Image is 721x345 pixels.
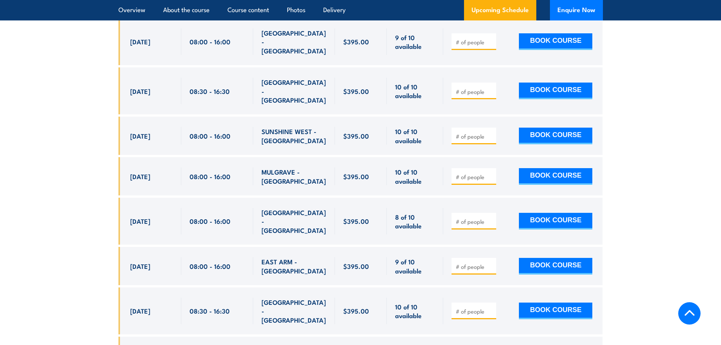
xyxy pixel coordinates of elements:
[262,28,327,55] span: [GEOGRAPHIC_DATA] - [GEOGRAPHIC_DATA]
[395,257,435,275] span: 9 of 10 available
[343,306,369,315] span: $395.00
[190,306,230,315] span: 08:30 - 16:30
[130,37,150,46] span: [DATE]
[190,131,230,140] span: 08:00 - 16:00
[519,213,592,229] button: BOOK COURSE
[343,131,369,140] span: $395.00
[130,131,150,140] span: [DATE]
[262,167,327,185] span: MULGRAVE - [GEOGRAPHIC_DATA]
[456,218,494,225] input: # of people
[456,308,494,315] input: # of people
[130,306,150,315] span: [DATE]
[343,262,369,270] span: $395.00
[190,262,230,270] span: 08:00 - 16:00
[395,33,435,51] span: 9 of 10 available
[190,217,230,225] span: 08:00 - 16:00
[343,172,369,181] span: $395.00
[456,133,494,140] input: # of people
[519,303,592,319] button: BOOK COURSE
[519,168,592,185] button: BOOK COURSE
[395,302,435,320] span: 10 of 10 available
[190,172,230,181] span: 08:00 - 16:00
[190,87,230,95] span: 08:30 - 16:30
[519,258,592,275] button: BOOK COURSE
[519,83,592,99] button: BOOK COURSE
[456,263,494,270] input: # of people
[190,37,230,46] span: 08:00 - 16:00
[130,217,150,225] span: [DATE]
[395,212,435,230] span: 8 of 10 available
[343,37,369,46] span: $395.00
[456,88,494,95] input: # of people
[456,173,494,181] input: # of people
[130,87,150,95] span: [DATE]
[262,257,327,275] span: EAST ARM - [GEOGRAPHIC_DATA]
[262,78,327,104] span: [GEOGRAPHIC_DATA] - [GEOGRAPHIC_DATA]
[130,172,150,181] span: [DATE]
[262,127,327,145] span: SUNSHINE WEST - [GEOGRAPHIC_DATA]
[395,127,435,145] span: 10 of 10 available
[456,38,494,46] input: # of people
[519,128,592,144] button: BOOK COURSE
[343,87,369,95] span: $395.00
[395,82,435,100] span: 10 of 10 available
[343,217,369,225] span: $395.00
[519,33,592,50] button: BOOK COURSE
[130,262,150,270] span: [DATE]
[395,167,435,185] span: 10 of 10 available
[262,298,327,324] span: [GEOGRAPHIC_DATA] - [GEOGRAPHIC_DATA]
[262,208,327,234] span: [GEOGRAPHIC_DATA] - [GEOGRAPHIC_DATA]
